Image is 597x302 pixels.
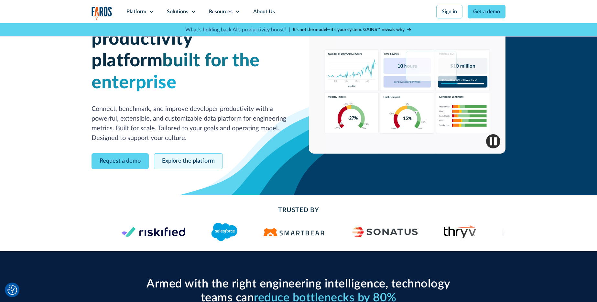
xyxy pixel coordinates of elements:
[121,227,185,237] img: Logo of the risk management platform Riskified.
[143,205,454,215] h2: Trusted By
[486,134,500,148] img: Pause video
[92,52,260,92] span: built for the enterprise
[92,6,112,20] a: home
[126,8,146,16] div: Platform
[167,8,188,16] div: Solutions
[468,5,505,18] a: Get a demo
[7,285,17,295] button: Cookie Settings
[92,153,149,169] a: Request a demo
[7,285,17,295] img: Revisit consent button
[293,27,412,33] a: It’s not the model—it’s your system. GAINS™ reveals why
[154,153,223,169] a: Explore the platform
[293,27,405,32] strong: It’s not the model—it’s your system. GAINS™ reveals why
[92,6,112,20] img: Logo of the analytics and reporting company Faros.
[263,228,326,236] img: Logo of the software testing platform SmartBear.
[92,7,288,94] h1: The developer productivity platform
[209,8,233,16] div: Resources
[92,104,288,143] p: Connect, benchmark, and improve developer productivity with a powerful, extensible, and customiza...
[444,225,476,238] img: Thryv's logo
[352,227,418,237] img: Sonatus Logo
[185,26,290,34] p: What's holding back AI's productivity boost? |
[211,223,237,241] img: Logo of the CRM platform Salesforce.
[436,5,462,18] a: Sign in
